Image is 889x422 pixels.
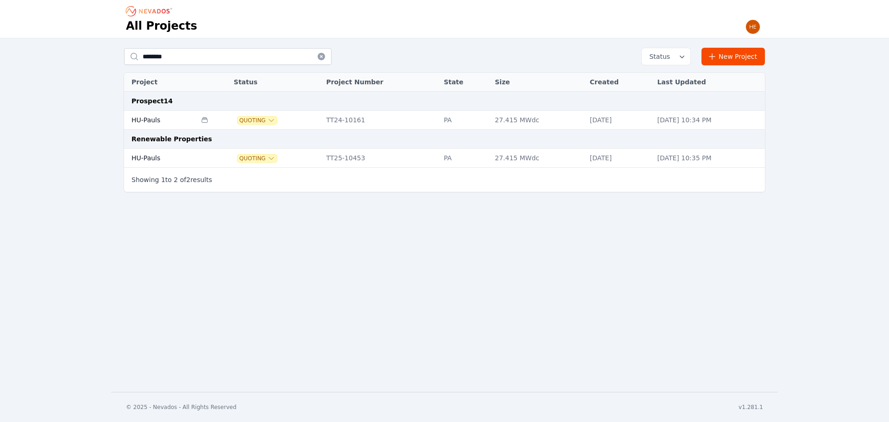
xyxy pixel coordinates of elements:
td: [DATE] 10:34 PM [652,111,765,130]
th: Size [490,73,585,92]
th: Created [585,73,653,92]
button: Quoting [238,117,277,124]
th: Project Number [321,73,439,92]
th: State [439,73,490,92]
td: [DATE] [585,149,653,168]
tr: HU-PaulsQuotingTT24-10161PA27.415 MWdc[DATE][DATE] 10:34 PM [124,111,765,130]
a: New Project [701,48,765,65]
img: Henar Luque [745,19,760,34]
span: 1 [161,176,165,183]
th: Project [124,73,196,92]
th: Status [229,73,322,92]
td: Renewable Properties [124,130,765,149]
span: 2 [186,176,190,183]
td: [DATE] [585,111,653,130]
td: HU-Pauls [124,111,196,130]
div: © 2025 - Nevados - All Rights Reserved [126,403,237,411]
td: 27.415 MWdc [490,111,585,130]
button: Status [642,48,690,65]
span: 2 [174,176,178,183]
button: Quoting [238,155,277,162]
div: v1.281.1 [739,403,763,411]
td: TT25-10453 [321,149,439,168]
td: HU-Pauls [124,149,196,168]
tr: HU-PaulsQuotingTT25-10453PA27.415 MWdc[DATE][DATE] 10:35 PM [124,149,765,168]
nav: Breadcrumb [126,4,175,19]
th: Last Updated [652,73,765,92]
td: Prospect14 [124,92,765,111]
td: TT24-10161 [321,111,439,130]
p: Showing to of results [131,175,212,184]
td: 27.415 MWdc [490,149,585,168]
span: Status [645,52,670,61]
td: PA [439,149,490,168]
h1: All Projects [126,19,197,33]
td: [DATE] 10:35 PM [652,149,765,168]
td: PA [439,111,490,130]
